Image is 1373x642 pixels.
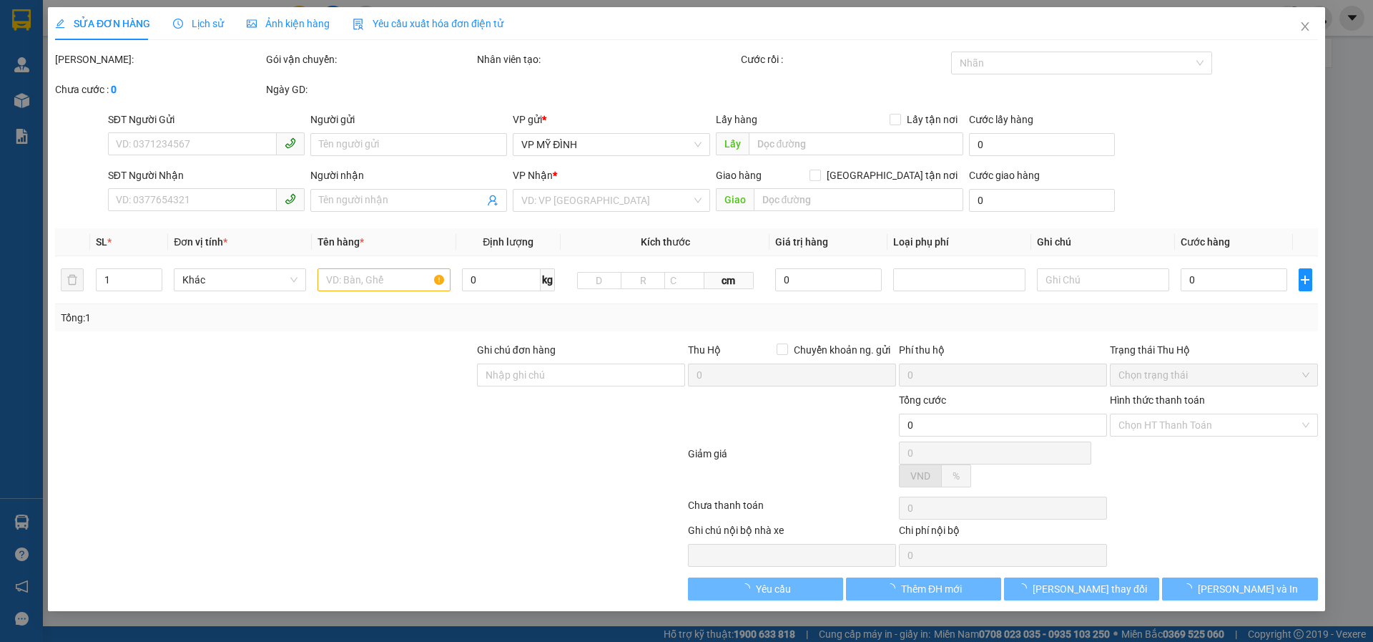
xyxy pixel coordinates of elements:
span: edit [55,19,65,29]
span: Yêu cầu xuất hóa đơn điện tử [353,18,503,29]
span: VP Nhận [513,170,553,181]
input: Cước lấy hàng [969,133,1115,156]
span: Lịch sử [173,18,224,29]
input: Ghi Chú [1037,268,1169,291]
th: Loại phụ phí [887,228,1031,256]
span: picture [247,19,257,29]
div: Nhân viên tạo: [477,52,738,67]
div: Chưa thanh toán [686,497,897,522]
span: Decrease Value [147,280,162,291]
div: Trạng thái Thu Hộ [1110,342,1318,358]
label: Cước lấy hàng [969,114,1033,125]
button: Yêu cầu [688,578,843,600]
span: down [151,281,159,290]
input: Dọc đường [749,132,963,155]
input: D [577,272,621,289]
span: Thêm ĐH mới [901,581,962,597]
span: close [1299,21,1311,32]
span: [GEOGRAPHIC_DATA] tận nơi [821,167,963,183]
span: Kích thước [641,236,690,248]
b: 0 [111,84,117,95]
div: [PERSON_NAME]: [55,52,263,67]
span: % [953,470,960,482]
span: Lấy hàng [716,114,757,125]
div: Chi phí nội bộ [899,522,1107,544]
button: [PERSON_NAME] và In [1163,578,1318,600]
span: Định lượng [483,236,533,248]
span: phone [285,137,296,149]
div: Ngày GD: [266,82,474,97]
span: plus [1299,274,1312,286]
th: Ghi chú [1031,228,1175,256]
input: Ghi chú đơn hàng [477,364,685,386]
button: delete [61,268,84,291]
span: kg [541,268,555,291]
span: loading [1017,583,1033,593]
span: up [151,271,159,280]
div: Ghi chú nội bộ nhà xe [688,522,896,544]
div: SĐT Người Gửi [108,112,305,127]
label: Cước giao hàng [969,170,1040,181]
input: Dọc đường [754,188,963,211]
span: Giá trị hàng [776,236,829,248]
span: Giao [716,188,754,211]
button: [PERSON_NAME] thay đổi [1004,578,1159,600]
div: Người nhận [310,167,507,183]
span: cm [704,272,753,289]
div: Gói vận chuyển: [266,52,474,67]
span: VP MỸ ĐÌNH [522,134,702,155]
div: Phí thu hộ [899,342,1107,364]
span: [PERSON_NAME] và In [1198,581,1298,597]
span: VND [910,470,930,482]
span: Lấy tận nơi [901,112,963,127]
div: Tổng: 1 [61,310,530,326]
span: Lấy [716,132,749,155]
span: loading [1182,583,1198,593]
button: Close [1285,7,1325,47]
span: SL [96,236,107,248]
div: VP gửi [513,112,710,127]
span: phone [285,193,296,205]
div: Chưa cước : [55,82,263,97]
div: Giảm giá [686,446,897,494]
span: Cước hàng [1181,236,1231,248]
span: Đơn vị tính [174,236,228,248]
input: Cước giao hàng [969,189,1115,212]
span: Chuyển khoản ng. gửi [788,342,896,358]
span: SỬA ĐƠN HÀNG [55,18,150,29]
button: Thêm ĐH mới [846,578,1001,600]
span: Ảnh kiện hàng [247,18,330,29]
span: [PERSON_NAME] thay đổi [1033,581,1147,597]
span: Khác [183,269,298,291]
label: Hình thức thanh toán [1110,394,1205,406]
span: Tổng cước [899,394,946,406]
input: C [664,272,704,289]
span: Tên hàng [318,236,365,248]
input: R [621,272,665,289]
button: plus [1299,268,1312,291]
div: SĐT Người Nhận [108,167,305,183]
span: Increase Value [147,269,162,280]
span: user-add [488,195,499,206]
label: Ghi chú đơn hàng [477,344,556,356]
img: icon [353,19,364,30]
span: Giao hàng [716,170,762,181]
div: Người gửi [310,112,507,127]
span: Yêu cầu [756,581,791,597]
span: Thu Hộ [688,344,721,356]
input: VD: Bàn, Ghế [318,268,451,291]
span: clock-circle [173,19,183,29]
div: Cước rồi : [741,52,949,67]
span: Chọn trạng thái [1118,364,1309,386]
span: loading [885,583,901,593]
span: loading [740,583,756,593]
